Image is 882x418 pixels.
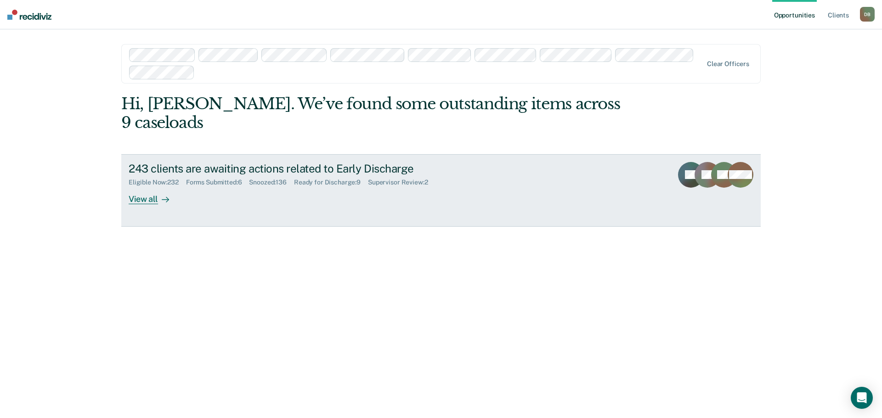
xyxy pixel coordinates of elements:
div: D B [860,7,875,22]
div: Snoozed : 136 [249,178,294,186]
img: Recidiviz [7,10,51,20]
div: Supervisor Review : 2 [368,178,435,186]
div: Clear officers [707,60,749,68]
div: Open Intercom Messenger [851,387,873,409]
button: DB [860,7,875,22]
div: Forms Submitted : 6 [186,178,249,186]
div: View all [129,186,180,204]
div: Ready for Discharge : 9 [294,178,368,186]
div: Hi, [PERSON_NAME]. We’ve found some outstanding items across 9 caseloads [121,95,633,132]
a: 243 clients are awaiting actions related to Early DischargeEligible Now:232Forms Submitted:6Snooz... [121,154,761,227]
div: Eligible Now : 232 [129,178,186,186]
div: 243 clients are awaiting actions related to Early Discharge [129,162,451,175]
